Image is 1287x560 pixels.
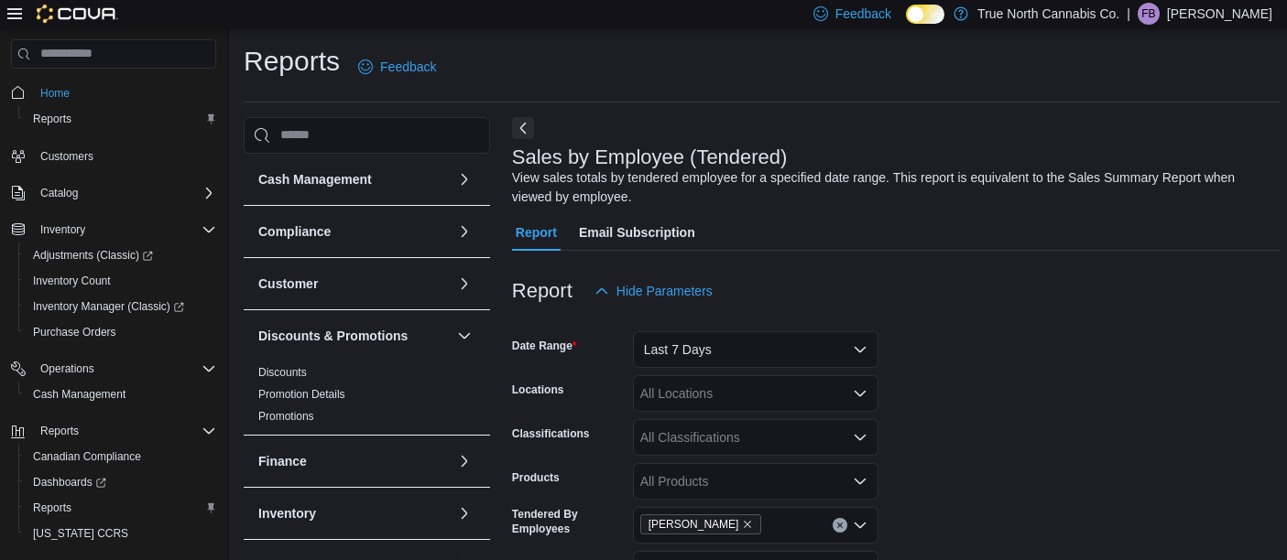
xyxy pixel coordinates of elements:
button: Operations [4,356,224,382]
span: Inventory Manager (Classic) [33,299,184,314]
p: | [1127,3,1130,25]
span: Adjustments (Classic) [33,248,153,263]
span: Cash Management [33,387,125,402]
span: Customers [40,149,93,164]
img: Cova [37,5,118,23]
label: Products [512,470,560,485]
button: Reports [4,418,224,444]
button: Cash Management [18,382,224,407]
span: Dark Mode [906,24,907,25]
a: Purchase Orders [26,321,124,343]
div: Discounts & Promotions [244,361,490,435]
label: Locations [512,382,564,397]
button: Cash Management [258,170,450,188]
div: Felix Brining [1138,3,1160,25]
span: Adjustments (Classic) [26,244,216,266]
a: Reports [26,108,79,130]
span: Reports [33,420,216,442]
button: Canadian Compliance [18,444,224,469]
label: Classifications [512,426,590,441]
button: Compliance [258,222,450,241]
h3: Cash Management [258,170,372,188]
span: Operations [33,358,216,380]
button: Hide Parameters [587,273,720,309]
span: Dashboards [33,475,106,490]
a: Reports [26,497,79,519]
button: Compliance [453,221,475,242]
span: Inventory Count [26,270,216,292]
span: Cash Management [26,383,216,405]
button: Clear input [833,518,847,533]
h3: Report [512,280,573,302]
button: Open list of options [853,430,867,445]
button: Open list of options [853,386,867,401]
button: Catalog [4,180,224,206]
button: Inventory [4,217,224,242]
h3: Inventory [258,504,316,522]
button: Last 7 Days [633,331,878,368]
a: Cash Management [26,383,133,405]
span: Canadian Compliance [33,449,141,464]
button: Inventory [33,219,93,241]
label: Tendered By Employees [512,507,626,536]
button: Inventory [453,502,475,524]
h1: Reports [244,43,340,80]
button: Finance [258,452,450,470]
button: Cash Management [453,168,475,190]
button: Inventory Count [18,268,224,294]
span: Canadian Compliance [26,446,216,468]
a: Adjustments (Classic) [26,244,160,266]
p: [PERSON_NAME] [1167,3,1272,25]
button: Inventory [258,504,450,522]
span: Catalog [40,186,78,200]
a: Feedback [351,48,443,85]
input: Dark Mode [906,5,944,24]
button: Reports [18,495,224,521]
a: Home [33,82,77,104]
span: Felix Brining [640,514,762,534]
a: Dashboards [26,471,114,493]
button: Customer [453,273,475,295]
span: [US_STATE] CCRS [33,526,128,541]
button: Customers [4,143,224,169]
span: Purchase Orders [33,325,116,339]
button: Open list of options [853,474,867,489]
h3: Customer [258,275,318,293]
span: Reports [33,112,71,126]
span: Dashboards [26,471,216,493]
a: Promotions [258,410,314,423]
span: Washington CCRS [26,522,216,544]
span: Operations [40,361,94,376]
h3: Discounts & Promotions [258,327,408,345]
span: Reports [26,108,216,130]
p: True North Cannabis Co. [977,3,1119,25]
button: Finance [453,450,475,472]
h3: Finance [258,452,307,470]
span: Reports [40,424,79,438]
button: Next [512,117,534,139]
a: Inventory Count [26,270,118,292]
span: Inventory Count [33,274,111,288]
label: Date Range [512,339,577,353]
a: Adjustments (Classic) [18,242,224,268]
span: Email Subscription [579,214,695,251]
button: Operations [33,358,102,380]
button: Open list of options [853,518,867,533]
h3: Compliance [258,222,331,241]
a: Dashboards [18,469,224,495]
span: FB [1141,3,1155,25]
a: Canadian Compliance [26,446,148,468]
span: Hide Parameters [616,282,713,300]
span: Reports [26,497,216,519]
a: Inventory Manager (Classic) [26,296,191,318]
button: Customer [258,275,450,293]
span: Report [516,214,557,251]
span: Reports [33,501,71,515]
button: Reports [33,420,86,442]
a: Promotion Details [258,388,345,401]
button: Discounts & Promotions [258,327,450,345]
span: Promotions [258,409,314,424]
span: Inventory Manager (Classic) [26,296,216,318]
span: Home [33,81,216,104]
button: Reports [18,106,224,132]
